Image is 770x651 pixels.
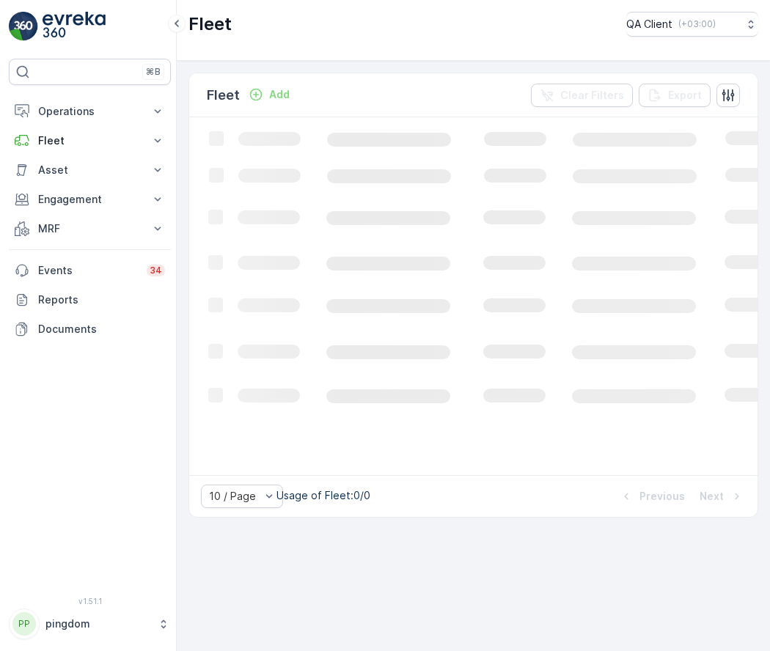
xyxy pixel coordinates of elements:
button: PPpingdom [9,608,171,639]
p: Documents [38,322,165,336]
div: PP [12,612,36,636]
p: pingdom [45,617,150,631]
p: Previous [639,489,685,504]
p: Add [269,87,290,102]
a: Reports [9,285,171,315]
p: Fleet [188,12,232,36]
p: Clear Filters [560,88,624,103]
p: Fleet [207,85,240,106]
p: 34 [150,265,162,276]
button: Fleet [9,126,171,155]
button: Previous [617,488,686,505]
button: MRF [9,214,171,243]
p: MRF [38,221,142,236]
p: Engagement [38,192,142,207]
button: Add [243,86,296,103]
p: Next [700,489,724,504]
a: Events34 [9,256,171,285]
p: QA Client [626,17,672,32]
img: logo [9,12,38,41]
span: v 1.51.1 [9,597,171,606]
p: Reports [38,293,165,307]
button: Export [639,84,711,107]
a: Documents [9,315,171,344]
img: logo_light-DOdMpM7g.png [43,12,106,41]
button: Engagement [9,185,171,214]
button: Clear Filters [531,84,633,107]
p: Fleet [38,133,142,148]
p: Operations [38,104,142,119]
p: Asset [38,163,142,177]
p: Export [668,88,702,103]
p: Events [38,263,138,278]
button: QA Client(+03:00) [626,12,758,37]
p: ⌘B [146,66,161,78]
p: Usage of Fleet : 0/0 [276,488,370,503]
button: Next [698,488,746,505]
p: ( +03:00 ) [678,18,716,30]
button: Operations [9,97,171,126]
button: Asset [9,155,171,185]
